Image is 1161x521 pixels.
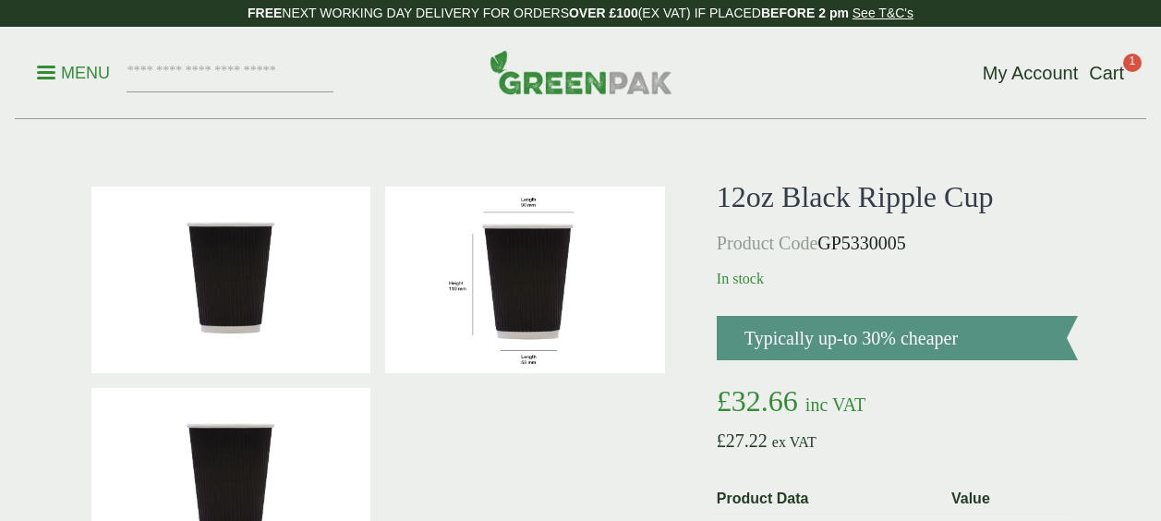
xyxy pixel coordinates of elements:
p: GP5330005 [717,229,1078,257]
h1: 12oz Black Ripple Cup [717,179,1078,214]
strong: FREE [248,6,282,20]
bdi: 32.66 [717,384,798,418]
img: 12oz Black Ripple Cup 0 [91,187,371,373]
a: Cart 1 [1089,59,1124,87]
a: Menu [37,62,110,80]
span: My Account [983,63,1078,83]
a: My Account [983,59,1078,87]
span: inc VAT [805,394,865,415]
th: Value [944,484,1070,515]
p: Menu [37,62,110,84]
th: Product Data [709,484,944,515]
a: See T&C's [853,6,913,20]
span: Product Code [717,233,817,253]
span: 1 [1123,54,1142,72]
span: Cart [1089,63,1124,83]
p: In stock [717,268,1078,290]
span: £ [717,384,732,418]
strong: BEFORE 2 pm [761,6,849,20]
span: ex VAT [772,434,816,450]
strong: OVER £100 [569,6,638,20]
bdi: 27.22 [717,430,768,451]
span: £ [717,430,726,451]
img: RippleCup_12ozBlack [385,187,665,373]
img: GreenPak Supplies [490,50,672,94]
